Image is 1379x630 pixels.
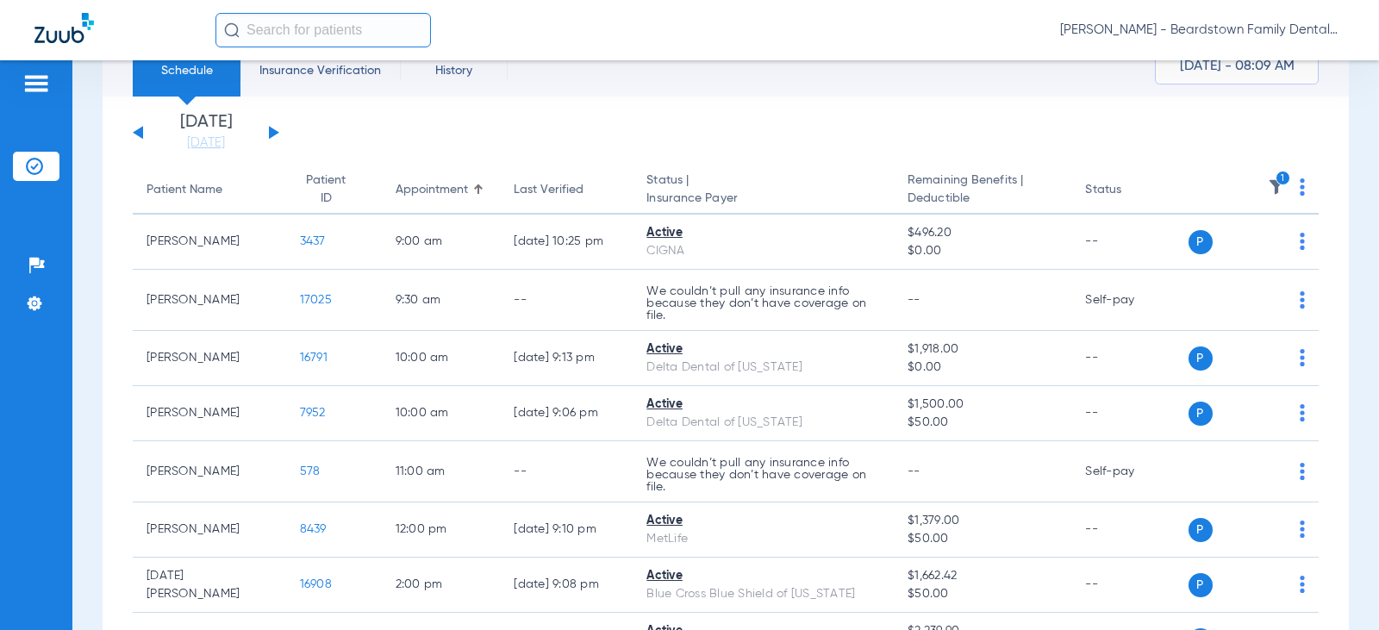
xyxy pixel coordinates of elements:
[382,386,501,441] td: 10:00 AM
[253,62,387,79] span: Insurance Verification
[1180,58,1295,75] span: [DATE] - 08:09 AM
[908,294,920,306] span: --
[908,224,1058,242] span: $496.20
[908,340,1058,359] span: $1,918.00
[646,585,880,603] div: Blue Cross Blue Shield of [US_STATE]
[382,270,501,331] td: 9:30 AM
[646,340,880,359] div: Active
[396,181,487,199] div: Appointment
[300,172,353,208] div: Patient ID
[154,114,258,152] li: [DATE]
[646,359,880,377] div: Delta Dental of [US_STATE]
[1071,386,1188,441] td: --
[908,567,1058,585] span: $1,662.42
[382,331,501,386] td: 10:00 AM
[147,181,222,199] div: Patient Name
[396,181,468,199] div: Appointment
[908,396,1058,414] span: $1,500.00
[133,331,286,386] td: [PERSON_NAME]
[300,172,368,208] div: Patient ID
[382,502,501,558] td: 12:00 PM
[894,166,1071,215] th: Remaining Benefits |
[500,331,633,386] td: [DATE] 9:13 PM
[500,502,633,558] td: [DATE] 9:10 PM
[908,512,1058,530] span: $1,379.00
[1276,171,1291,186] i: 1
[300,578,332,590] span: 16908
[382,558,501,613] td: 2:00 PM
[646,567,880,585] div: Active
[133,215,286,270] td: [PERSON_NAME]
[646,242,880,260] div: CIGNA
[514,181,583,199] div: Last Verified
[908,359,1058,377] span: $0.00
[300,294,332,306] span: 17025
[646,224,880,242] div: Active
[1300,291,1305,309] img: group-dot-blue.svg
[1189,518,1213,542] span: P
[300,407,326,419] span: 7952
[34,13,94,43] img: Zuub Logo
[500,215,633,270] td: [DATE] 10:25 PM
[646,396,880,414] div: Active
[646,512,880,530] div: Active
[500,441,633,502] td: --
[1071,502,1188,558] td: --
[646,190,880,208] span: Insurance Payer
[1300,349,1305,366] img: group-dot-blue.svg
[1300,521,1305,538] img: group-dot-blue.svg
[224,22,240,38] img: Search Icon
[300,465,321,477] span: 578
[133,558,286,613] td: [DATE][PERSON_NAME]
[908,530,1058,548] span: $50.00
[146,62,228,79] span: Schedule
[1300,404,1305,421] img: group-dot-blue.svg
[1300,463,1305,480] img: group-dot-blue.svg
[908,242,1058,260] span: $0.00
[133,386,286,441] td: [PERSON_NAME]
[382,441,501,502] td: 11:00 AM
[300,235,326,247] span: 3437
[147,181,272,199] div: Patient Name
[1300,233,1305,250] img: group-dot-blue.svg
[1300,178,1305,196] img: group-dot-blue.svg
[646,285,880,321] p: We couldn’t pull any insurance info because they don’t have coverage on file.
[413,62,495,79] span: History
[133,441,286,502] td: [PERSON_NAME]
[908,585,1058,603] span: $50.00
[1071,215,1188,270] td: --
[908,414,1058,432] span: $50.00
[382,215,501,270] td: 9:00 AM
[300,523,327,535] span: 8439
[1189,402,1213,426] span: P
[300,352,328,364] span: 16791
[1189,573,1213,597] span: P
[133,502,286,558] td: [PERSON_NAME]
[633,166,894,215] th: Status |
[1071,166,1188,215] th: Status
[500,270,633,331] td: --
[1071,441,1188,502] td: Self-pay
[22,73,50,94] img: hamburger-icon
[1300,576,1305,593] img: group-dot-blue.svg
[646,530,880,548] div: MetLife
[514,181,619,199] div: Last Verified
[1189,346,1213,371] span: P
[908,190,1058,208] span: Deductible
[1071,270,1188,331] td: Self-pay
[1060,22,1345,39] span: [PERSON_NAME] - Beardstown Family Dental
[646,414,880,432] div: Delta Dental of [US_STATE]
[646,457,880,493] p: We couldn’t pull any insurance info because they don’t have coverage on file.
[133,270,286,331] td: [PERSON_NAME]
[1189,230,1213,254] span: P
[1071,331,1188,386] td: --
[154,134,258,152] a: [DATE]
[1071,558,1188,613] td: --
[500,386,633,441] td: [DATE] 9:06 PM
[215,13,431,47] input: Search for patients
[908,465,920,477] span: --
[500,558,633,613] td: [DATE] 9:08 PM
[1268,178,1285,196] img: filter.svg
